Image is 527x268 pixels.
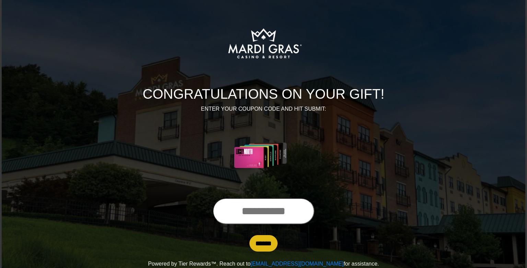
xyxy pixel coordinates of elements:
h1: CONGRATULATIONS ON YOUR GIFT! [73,86,454,102]
span: Powered by Tier Rewards™. Reach out to for assistance. [148,261,379,267]
p: ENTER YOUR COUPON CODE AND HIT SUBMIT: [73,105,454,113]
img: Center Image [218,121,309,190]
a: [EMAIL_ADDRESS][DOMAIN_NAME] [250,261,343,267]
img: Logo [202,9,325,77]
